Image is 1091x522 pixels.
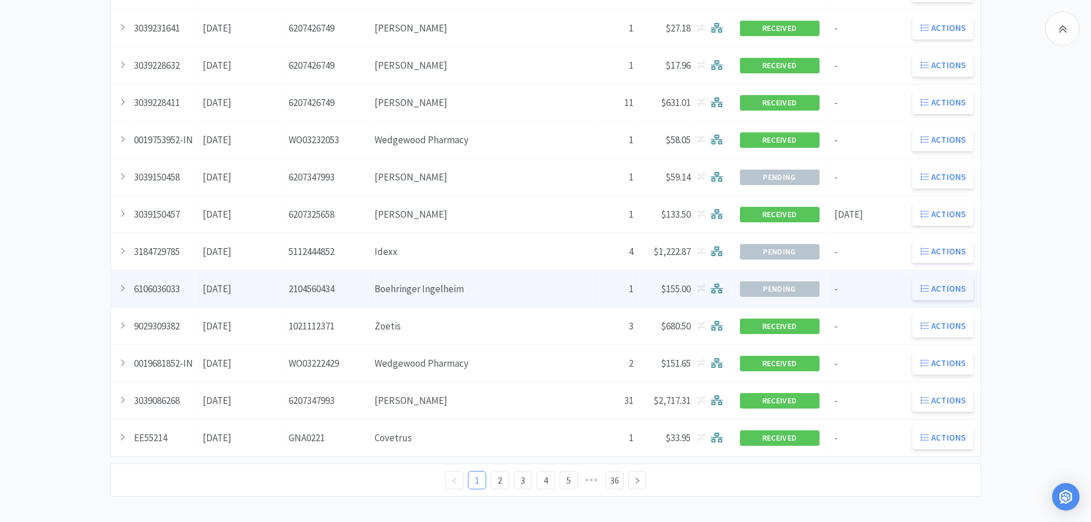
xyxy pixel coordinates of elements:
span: Received [741,319,819,333]
span: Received [741,431,819,445]
div: 3039228632 [131,51,200,80]
div: [DATE] [200,274,286,304]
div: 3039228411 [131,88,200,117]
span: Pending [741,282,819,296]
div: Zoetis [372,312,597,341]
div: [PERSON_NAME] [372,14,597,43]
a: 2 [491,472,509,489]
span: Received [741,394,819,408]
div: 3039086268 [131,386,200,415]
div: [DATE] [200,88,286,117]
div: [PERSON_NAME] [372,163,597,192]
div: [DATE] [200,51,286,80]
div: [PERSON_NAME] [372,51,597,80]
span: $58.05 [665,134,691,146]
div: - [832,14,906,43]
div: [PERSON_NAME] [372,200,597,229]
div: 6207426749 [286,51,372,80]
div: 3184729785 [131,237,200,266]
div: [DATE] [832,200,906,229]
div: 3039150458 [131,163,200,192]
span: $17.96 [665,59,691,72]
div: Wedgewood Pharmacy [372,349,597,378]
div: 2 [597,349,637,378]
li: 5 [560,471,578,489]
span: $27.18 [665,22,691,34]
div: - [832,312,906,341]
li: Next 5 Pages [582,471,601,489]
div: [DATE] [200,386,286,415]
div: 1 [597,200,637,229]
div: Idexx [372,237,597,266]
div: [DATE] [200,200,286,229]
span: Received [741,356,819,371]
div: 0019681852-IN [131,349,200,378]
a: 5 [560,472,577,489]
div: 11 [597,88,637,117]
div: [DATE] [200,163,286,192]
button: Actions [912,54,974,77]
span: $631.01 [661,96,691,109]
span: $155.00 [661,282,691,295]
button: Actions [912,203,974,226]
li: Next Page [628,471,647,489]
div: [DATE] [200,14,286,43]
div: Boehringer Ingelheim [372,274,597,304]
div: 1 [597,125,637,155]
div: - [832,386,906,415]
a: 36 [606,472,623,489]
div: 6207347993 [286,163,372,192]
div: 1 [597,51,637,80]
span: Pending [741,245,819,259]
div: 3039231641 [131,14,200,43]
div: - [832,349,906,378]
div: 31 [597,386,637,415]
div: WO03222429 [286,349,372,378]
span: $680.50 [661,320,691,332]
div: [DATE] [200,125,286,155]
div: [PERSON_NAME] [372,88,597,117]
div: - [832,88,906,117]
button: Actions [912,166,974,189]
div: - [832,237,906,266]
span: $1,222.87 [653,245,691,258]
button: Actions [912,91,974,114]
div: - [832,163,906,192]
span: $33.95 [665,431,691,444]
div: 3 [597,312,637,341]
div: 1021112371 [286,312,372,341]
div: - [832,125,906,155]
div: Open Intercom Messenger [1052,483,1080,511]
div: 6106036033 [131,274,200,304]
div: GNA0221 [286,423,372,453]
div: 3039150457 [131,200,200,229]
span: Received [741,96,819,110]
div: 4 [597,237,637,266]
div: Covetrus [372,423,597,453]
span: $59.14 [665,171,691,183]
li: Previous Page [445,471,463,489]
li: 36 [605,471,624,489]
button: Actions [912,240,974,263]
span: $133.50 [661,208,691,221]
div: [DATE] [200,423,286,453]
button: Actions [912,352,974,375]
i: icon: right [634,477,641,484]
div: 1 [597,163,637,192]
div: 2104560434 [286,274,372,304]
li: 1 [468,471,486,489]
div: 6207347993 [286,386,372,415]
div: - [832,51,906,80]
span: ••• [582,471,601,489]
div: EE55214 [131,423,200,453]
div: [PERSON_NAME] [372,386,597,415]
span: $2,717.31 [653,394,691,407]
li: 4 [537,471,555,489]
button: Actions [912,389,974,412]
div: [DATE] [200,237,286,266]
div: Wedgewood Pharmacy [372,125,597,155]
span: Received [741,58,819,73]
i: icon: left [451,477,458,484]
div: 1 [597,423,637,453]
button: Actions [912,17,974,40]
